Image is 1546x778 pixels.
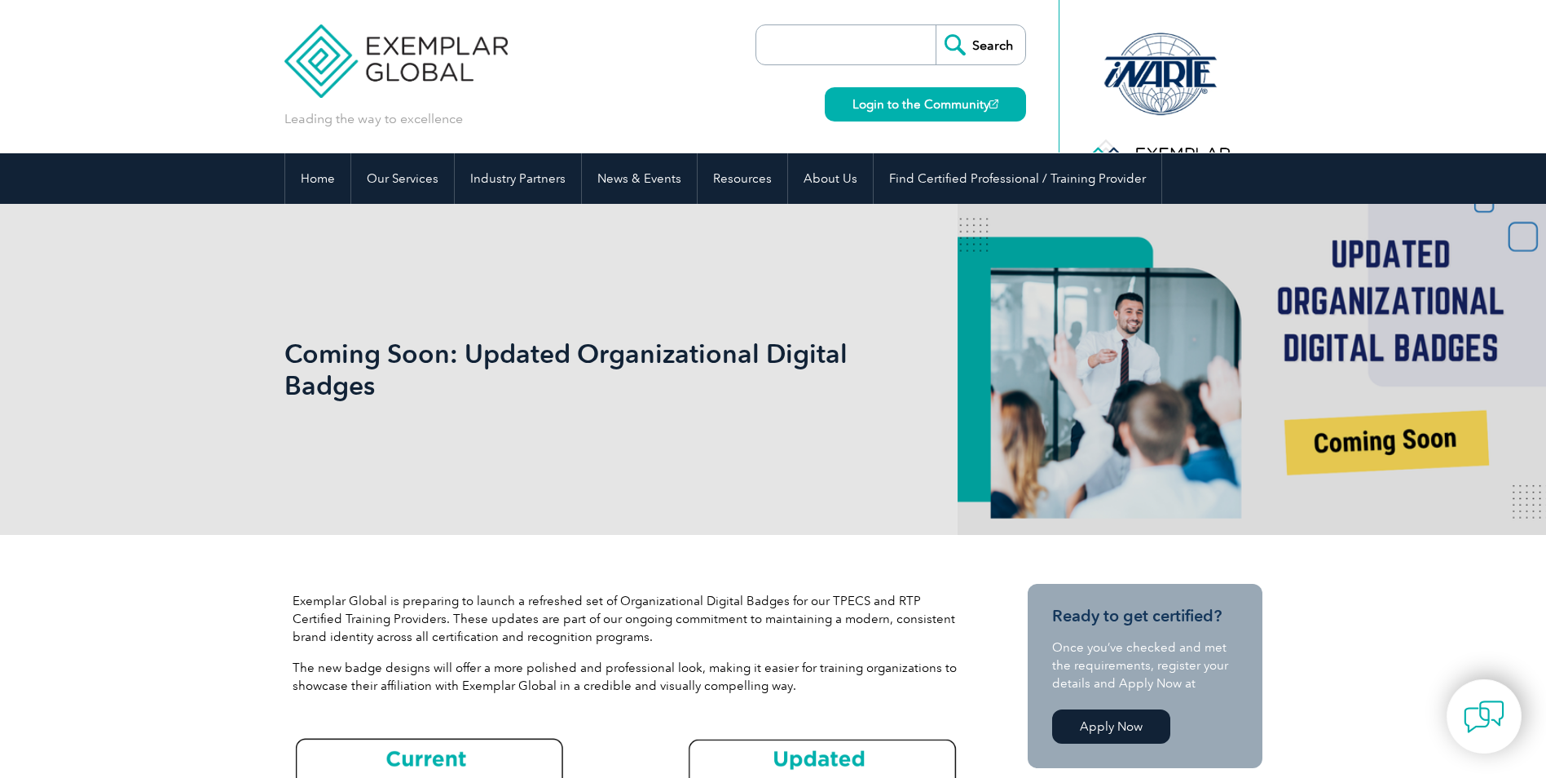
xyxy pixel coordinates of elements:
p: Leading the way to excellence [284,110,463,128]
p: Once you’ve checked and met the requirements, register your details and Apply Now at [1052,639,1238,692]
input: Search [936,25,1025,64]
a: About Us [788,153,873,204]
h3: Ready to get certified? [1052,606,1238,626]
a: Home [285,153,350,204]
a: Apply Now [1052,709,1170,744]
a: Our Services [351,153,454,204]
a: News & Events [582,153,697,204]
a: Industry Partners [455,153,581,204]
img: open_square.png [989,99,998,108]
p: Exemplar Global is preparing to launch a refreshed set of Organizational Digital Badges for our T... [293,592,961,646]
img: contact-chat.png [1464,696,1504,737]
p: The new badge designs will offer a more polished and professional look, making it easier for trai... [293,659,961,695]
a: Find Certified Professional / Training Provider [874,153,1161,204]
a: Login to the Community [825,87,1026,122]
h1: Coming Soon: Updated Organizational Digital Badges [284,338,910,401]
a: Resources [698,153,787,204]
